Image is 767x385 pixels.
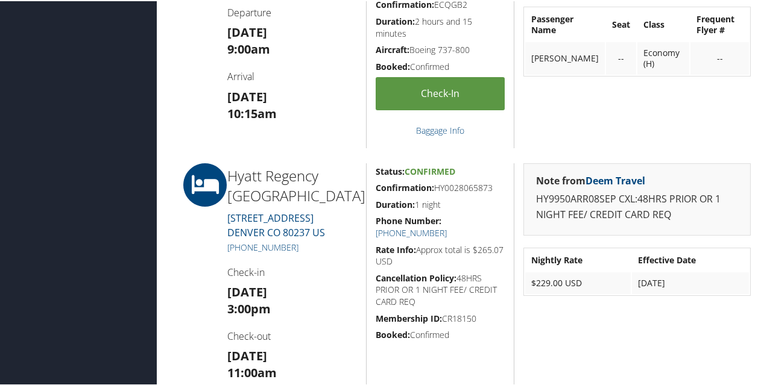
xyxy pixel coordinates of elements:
[525,248,631,270] th: Nightly Rate
[632,248,749,270] th: Effective Date
[632,271,749,293] td: [DATE]
[376,214,441,225] strong: Phone Number:
[376,271,505,307] h5: 48HRS PRIOR OR 1 NIGHT FEE/ CREDIT CARD REQ
[690,7,749,40] th: Frequent Flyer #
[376,198,415,209] strong: Duration:
[376,226,447,237] a: [PHONE_NUMBER]
[376,43,409,54] strong: Aircraft:
[536,173,645,186] strong: Note from
[227,346,267,363] strong: [DATE]
[525,7,605,40] th: Passenger Name
[696,52,743,63] div: --
[227,164,357,205] h2: Hyatt Regency [GEOGRAPHIC_DATA]
[376,14,505,38] h5: 2 hours and 15 minutes
[606,7,636,40] th: Seat
[227,328,357,342] h4: Check-out
[612,52,630,63] div: --
[376,14,415,26] strong: Duration:
[227,283,267,299] strong: [DATE]
[376,76,505,109] a: Check-in
[376,311,505,324] h5: CR18150
[525,41,605,74] td: [PERSON_NAME]
[227,240,298,252] a: [PHONE_NUMBER]
[227,264,357,278] h4: Check-in
[525,271,631,293] td: $229.00 USD
[416,124,464,135] a: Baggage Info
[227,210,325,238] a: [STREET_ADDRESS]DENVER CO 80237 US
[405,164,455,176] span: Confirmed
[227,5,357,18] h4: Departure
[376,60,410,71] strong: Booked:
[376,43,505,55] h5: Boeing 737-800
[376,164,405,176] strong: Status:
[376,181,505,193] h5: HY0028065873
[637,7,689,40] th: Class
[376,311,442,323] strong: Membership ID:
[227,299,271,316] strong: 3:00pm
[586,173,645,186] a: Deem Travel
[227,87,267,104] strong: [DATE]
[637,41,689,74] td: Economy (H)
[376,328,410,339] strong: Booked:
[376,328,505,340] h5: Confirmed
[376,60,505,72] h5: Confirmed
[227,69,357,82] h4: Arrival
[376,243,505,266] h5: Approx total is $265.07 USD
[227,40,270,56] strong: 9:00am
[227,363,277,380] strong: 11:00am
[376,271,456,283] strong: Cancellation Policy:
[376,243,416,254] strong: Rate Info:
[536,190,738,221] p: HY9950ARR08SEP CXL:48HRS PRIOR OR 1 NIGHT FEE/ CREDIT CARD REQ
[227,104,277,121] strong: 10:15am
[376,181,434,192] strong: Confirmation:
[227,23,267,39] strong: [DATE]
[376,198,505,210] h5: 1 night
